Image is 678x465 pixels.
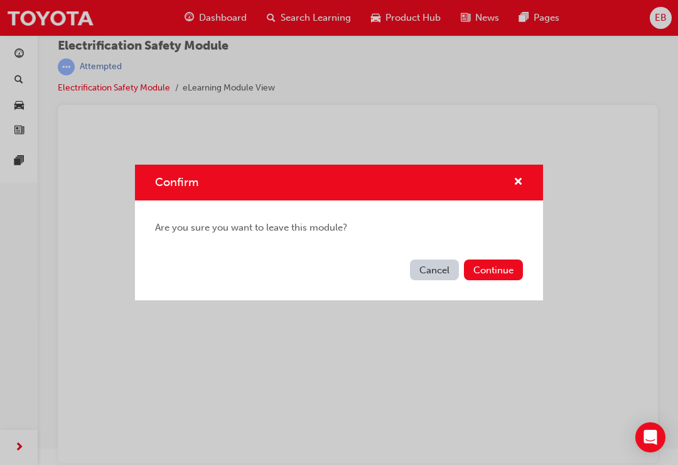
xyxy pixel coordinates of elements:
[514,177,523,189] span: cross-icon
[135,200,543,255] div: Are you sure you want to leave this module?
[135,165,543,300] div: Confirm
[635,422,665,452] div: Open Intercom Messenger
[155,175,198,189] span: Confirm
[514,175,523,190] button: cross-icon
[464,260,523,280] button: Continue
[410,260,459,280] button: Cancel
